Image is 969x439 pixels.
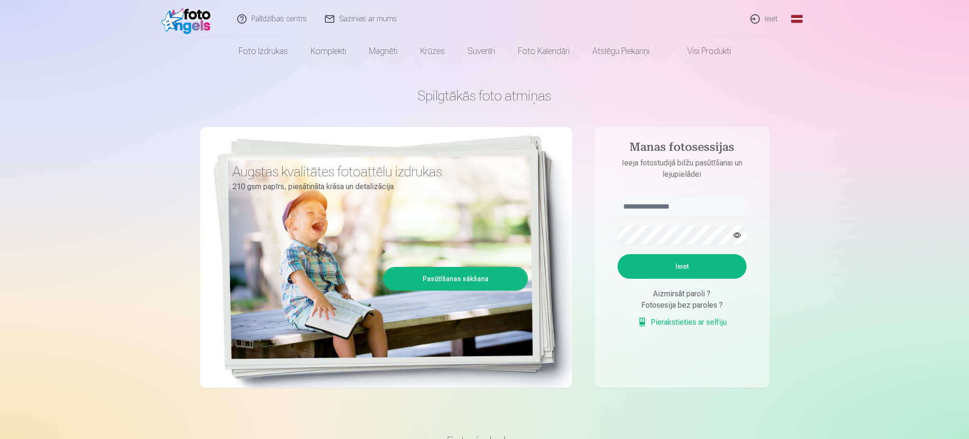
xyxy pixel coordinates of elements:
img: /fa1 [161,4,216,34]
h4: Manas fotosessijas [608,140,756,157]
a: Atslēgu piekariņi [581,38,661,64]
a: Krūzes [409,38,456,64]
h3: Augstas kvalitātes fotoattēlu izdrukas [232,163,521,180]
h1: Spilgtākās foto atmiņas [200,87,769,104]
a: Pasūtīšanas sākšana [385,268,526,289]
a: Visi produkti [661,38,742,64]
p: 210 gsm papīrs, piesātināta krāsa un detalizācija [232,180,521,193]
a: Foto kalendāri [507,38,581,64]
a: Komplekti [299,38,358,64]
div: Aizmirsāt paroli ? [618,288,747,300]
button: Ieiet [618,254,747,279]
p: Ieeja fotostudijā bilžu pasūtīšanai un lejupielādei [608,157,756,180]
a: Pierakstieties ar selfiju [637,317,727,328]
a: Foto izdrukas [227,38,299,64]
a: Suvenīri [456,38,507,64]
a: Magnēti [358,38,409,64]
div: Fotosesija bez paroles ? [618,300,747,311]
